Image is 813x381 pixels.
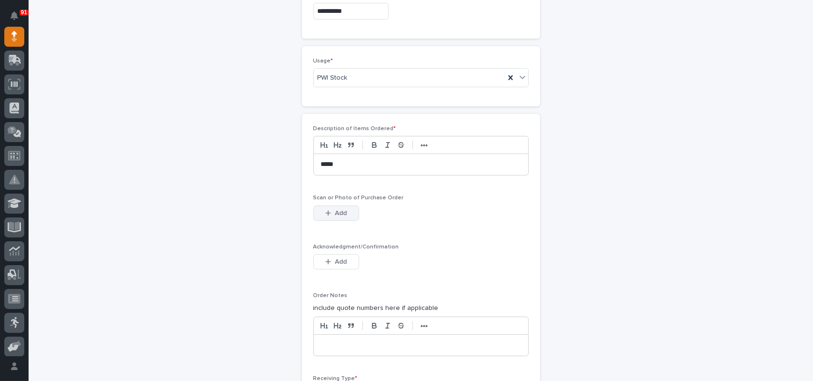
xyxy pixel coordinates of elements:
[313,244,399,250] span: Acknowledgment/Confirmation
[12,11,24,27] div: Notifications91
[418,320,431,331] button: •••
[313,254,359,269] button: Add
[313,126,396,132] span: Description of Items Ordered
[335,209,347,217] span: Add
[421,142,428,149] strong: •••
[4,6,24,26] button: Notifications
[313,303,529,313] p: include quote numbers here if applicable
[418,139,431,151] button: •••
[421,322,428,330] strong: •••
[313,293,348,299] span: Order Notes
[313,206,359,221] button: Add
[318,73,348,83] span: PWI Stock
[313,58,333,64] span: Usage
[335,257,347,266] span: Add
[21,9,27,16] p: 91
[313,195,404,201] span: Scan or Photo of Purchase Order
